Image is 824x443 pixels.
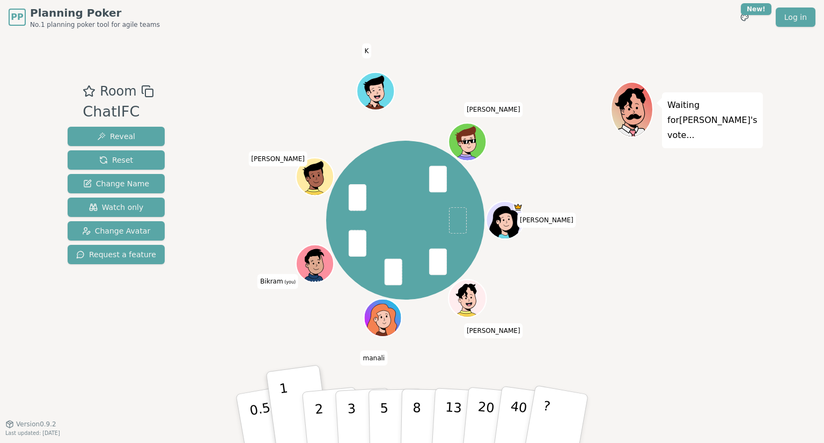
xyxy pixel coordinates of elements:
[30,5,160,20] span: Planning Poker
[257,274,298,289] span: Click to change your name
[776,8,815,27] a: Log in
[735,8,754,27] button: New!
[83,101,153,123] div: ChatIFC
[513,202,523,212] span: komal is the host
[11,11,23,24] span: PP
[68,127,165,146] button: Reveal
[68,198,165,217] button: Watch only
[297,246,333,281] button: Click to change your avatar
[517,213,576,228] span: Click to change your name
[16,420,56,429] span: Version 0.9.2
[278,381,295,439] p: 1
[76,249,156,260] span: Request a feature
[100,82,136,101] span: Room
[464,102,523,117] span: Click to change your name
[68,150,165,170] button: Reset
[68,221,165,241] button: Change Avatar
[97,131,135,142] span: Reveal
[82,226,151,236] span: Change Avatar
[5,420,56,429] button: Version0.9.2
[283,280,296,285] span: (you)
[360,351,388,366] span: Click to change your name
[464,323,523,338] span: Click to change your name
[68,174,165,193] button: Change Name
[30,20,160,29] span: No.1 planning poker tool for agile teams
[248,151,307,166] span: Click to change your name
[99,155,133,165] span: Reset
[83,82,95,101] button: Add as favourite
[89,202,144,213] span: Watch only
[741,3,771,15] div: New!
[667,98,757,143] p: Waiting for [PERSON_NAME] 's vote...
[5,430,60,436] span: Last updated: [DATE]
[362,43,372,59] span: Click to change your name
[68,245,165,264] button: Request a feature
[9,5,160,29] a: PPPlanning PokerNo.1 planning poker tool for agile teams
[83,178,149,189] span: Change Name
